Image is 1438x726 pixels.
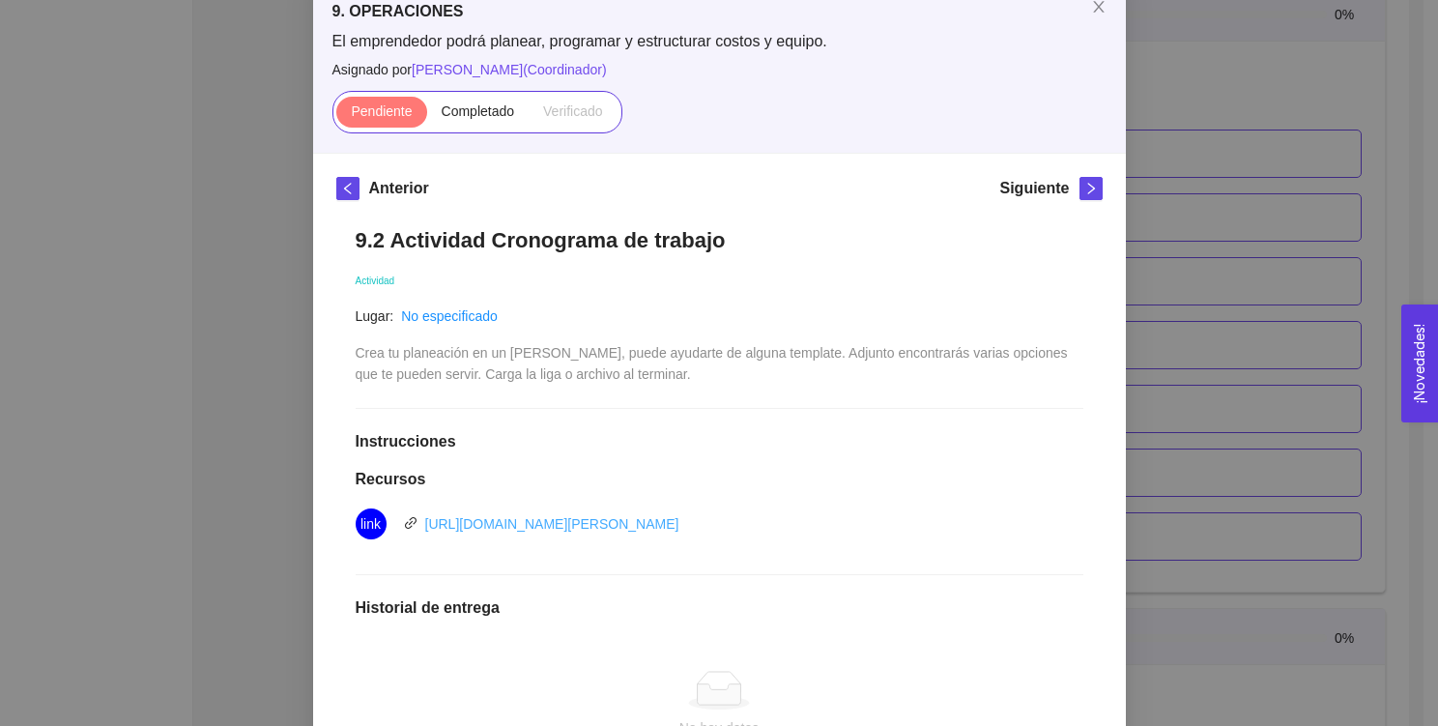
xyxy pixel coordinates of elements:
span: Actividad [356,276,395,286]
span: link [404,516,417,530]
span: [PERSON_NAME] ( Coordinador ) [412,62,607,77]
span: right [1080,182,1102,195]
h1: 9.2 Actividad Cronograma de trabajo [356,227,1083,253]
span: Pendiente [351,103,412,119]
button: right [1079,177,1103,200]
span: Asignado por [332,59,1107,80]
h1: Instrucciones [356,432,1083,451]
button: Open Feedback Widget [1401,305,1438,422]
a: [URL][DOMAIN_NAME][PERSON_NAME] [425,516,679,532]
span: link [360,508,381,539]
span: Crea tu planeación en un [PERSON_NAME], puede ayudarte de alguna template. Adjunto encontrarás va... [356,345,1072,382]
span: El emprendedor podrá planear, programar y estructurar costos y equipo. [332,31,1107,52]
h1: Historial de entrega [356,598,1083,618]
h5: Siguiente [999,177,1069,200]
span: Verificado [543,103,602,119]
a: No especificado [401,308,498,324]
span: Completado [442,103,515,119]
h5: Anterior [369,177,429,200]
button: left [336,177,359,200]
h1: Recursos [356,470,1083,489]
article: Lugar: [356,305,394,327]
span: left [337,182,359,195]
